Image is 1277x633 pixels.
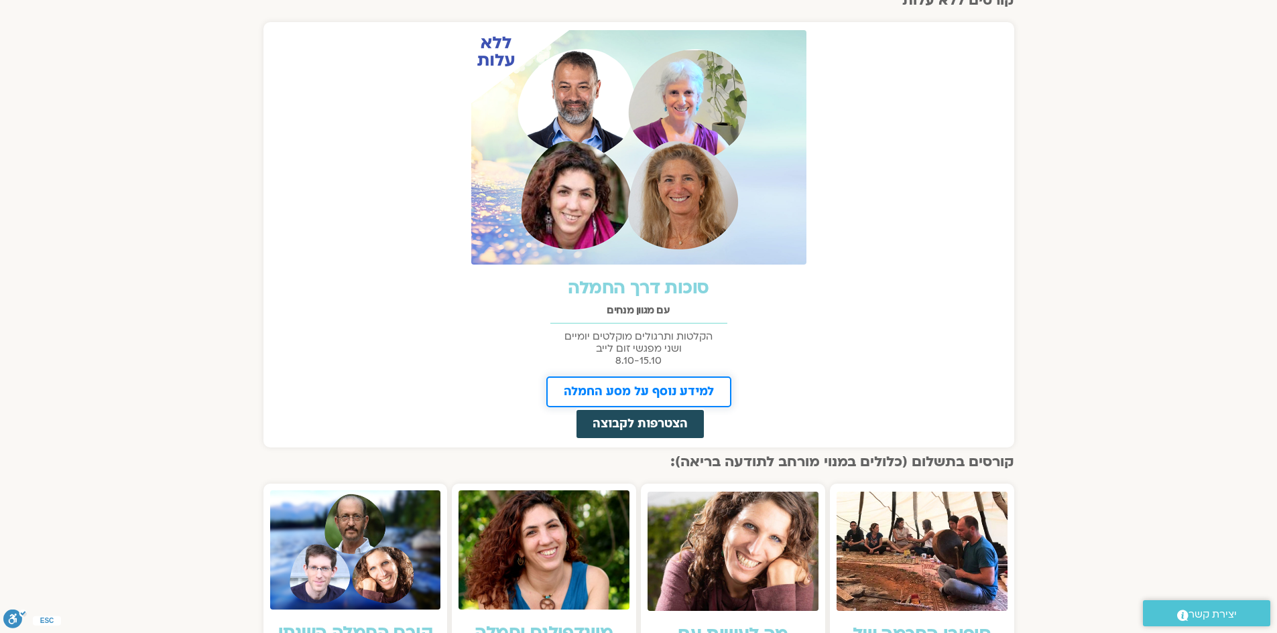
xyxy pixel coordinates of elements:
h2: קורסים בתשלום (כלולים במנוי מורחב לתודעה בריאה): [263,454,1014,470]
h2: עם מגוון מנחים [270,305,1008,316]
span: יצירת קשר [1189,606,1237,624]
a: יצירת קשר [1143,600,1270,626]
a: סוכות דרך החמלה [568,276,709,300]
a: למידע נוסף על מסע החמלה [546,376,731,407]
span: למידע נוסף על מסע החמלה [564,386,714,398]
a: הצטרפות לקבוצה [575,409,705,439]
p: הקלטות ותרגולים מוקלטים יומיים ושני מפגשי זום לייב [270,330,1008,366]
span: 8.10-15.10 [615,354,662,367]
span: הצטרפות לקבוצה [593,418,688,430]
